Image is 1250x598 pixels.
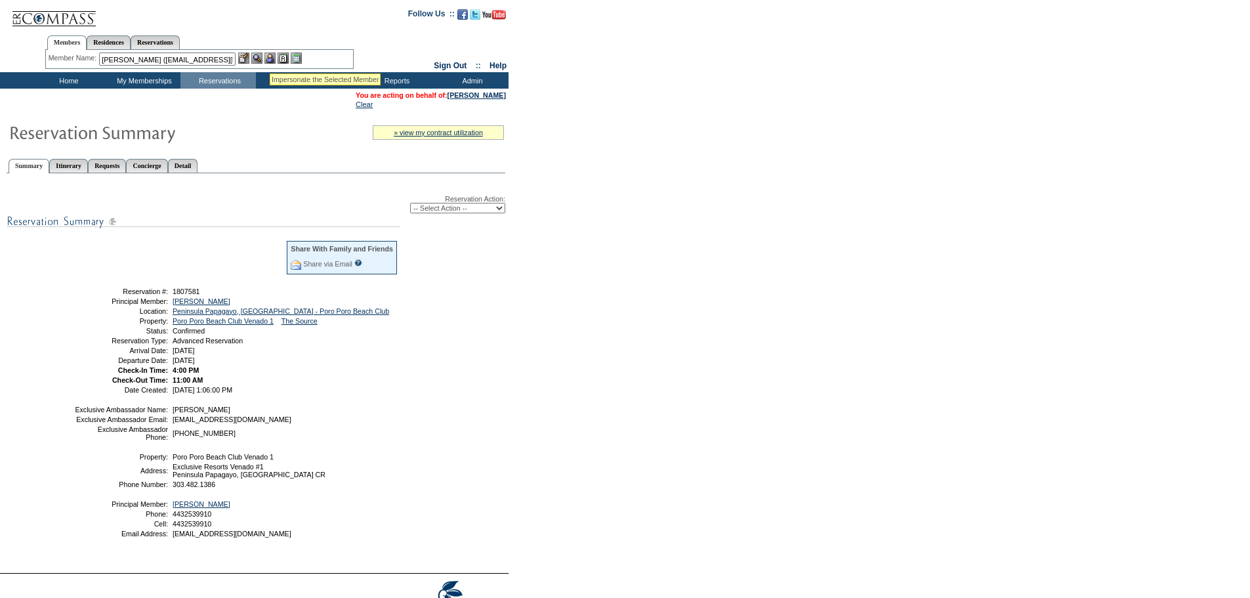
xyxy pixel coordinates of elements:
td: Location: [74,307,168,315]
td: Principal Member: [74,297,168,305]
a: Reservations [131,35,180,49]
a: Become our fan on Facebook [457,13,468,21]
td: Status: [74,327,168,335]
td: Reservation #: [74,288,168,295]
a: [PERSON_NAME] [173,500,230,508]
a: Detail [168,159,198,173]
img: Reservaton Summary [9,119,271,145]
a: Itinerary [49,159,88,173]
span: [DATE] [173,347,195,354]
strong: Check-Out Time: [112,376,168,384]
td: Departure Date: [74,356,168,364]
a: Requests [88,159,126,173]
a: Residences [87,35,131,49]
span: [PHONE_NUMBER] [173,429,236,437]
td: Admin [433,72,509,89]
img: Become our fan on Facebook [457,9,468,20]
a: The Source [281,317,318,325]
td: Vacation Collection [256,72,358,89]
td: Property: [74,453,168,461]
a: Clear [356,100,373,108]
div: Reservation Action: [7,195,505,213]
a: Subscribe to our YouTube Channel [482,13,506,21]
a: Summary [9,159,49,173]
font: You are acting on behalf of: [356,91,506,99]
a: Peninsula Papagayo, [GEOGRAPHIC_DATA] - Poro Poro Beach Club [173,307,389,315]
td: Address: [74,463,168,479]
td: Property: [74,317,168,325]
a: [PERSON_NAME] [173,297,230,305]
td: Reservations [180,72,256,89]
span: [EMAIL_ADDRESS][DOMAIN_NAME] [173,530,291,538]
span: [PERSON_NAME] [173,406,230,414]
input: What is this? [354,259,362,267]
span: Poro Poro Beach Club Venado 1 [173,453,274,461]
td: Phone Number: [74,481,168,488]
div: Member Name: [49,53,99,64]
td: Email Address: [74,530,168,538]
span: 1807581 [173,288,200,295]
img: Follow us on Twitter [470,9,480,20]
img: Reservations [278,53,289,64]
td: Reservation Type: [74,337,168,345]
td: Cell: [74,520,168,528]
td: Exclusive Ambassador Phone: [74,425,168,441]
a: Follow us on Twitter [470,13,480,21]
img: View [251,53,262,64]
td: Principal Member: [74,500,168,508]
img: b_calculator.gif [291,53,302,64]
a: Concierge [126,159,167,173]
td: Arrival Date: [74,347,168,354]
td: Reports [358,72,433,89]
img: Subscribe to our YouTube Channel [482,10,506,20]
a: Poro Poro Beach Club Venado 1 [173,317,274,325]
img: subTtlResSummary.gif [7,213,400,230]
a: Members [47,35,87,50]
td: My Memberships [105,72,180,89]
td: Follow Us :: [408,8,455,24]
span: 4432539910 [173,520,211,528]
strong: Check-In Time: [118,366,168,374]
span: 11:00 AM [173,376,203,384]
span: [EMAIL_ADDRESS][DOMAIN_NAME] [173,416,291,423]
span: :: [476,61,481,70]
img: b_edit.gif [238,53,249,64]
span: [DATE] 1:06:00 PM [173,386,232,394]
a: Share via Email [303,260,352,268]
span: 303.482.1386 [173,481,215,488]
a: Sign Out [434,61,467,70]
span: [DATE] [173,356,195,364]
span: Advanced Reservation [173,337,243,345]
span: Confirmed [173,327,205,335]
span: 4:00 PM [173,366,199,374]
a: Help [490,61,507,70]
a: » view my contract utilization [394,129,483,137]
div: Impersonate the Selected Member [272,75,379,83]
td: Exclusive Ambassador Email: [74,416,168,423]
td: Home [30,72,105,89]
img: Impersonate [264,53,276,64]
span: 4432539910 [173,510,211,518]
span: Exclusive Resorts Venado #1 Peninsula Papagayo, [GEOGRAPHIC_DATA] CR [173,463,325,479]
td: Phone: [74,510,168,518]
div: Share With Family and Friends [291,245,393,253]
a: [PERSON_NAME] [448,91,506,99]
td: Exclusive Ambassador Name: [74,406,168,414]
td: Date Created: [74,386,168,394]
